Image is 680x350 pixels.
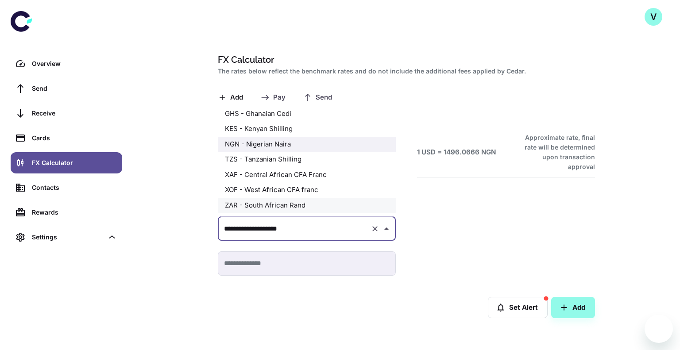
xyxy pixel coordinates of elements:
a: Contacts [11,177,122,198]
div: Cards [32,133,117,143]
iframe: Button to launch messaging window [645,315,673,343]
a: Send [11,78,122,99]
a: Receive [11,103,122,124]
span: Send [316,93,332,102]
h6: Approximate rate, final rate will be determined upon transaction approval [515,133,595,172]
h2: The rates below reflect the benchmark rates and do not include the additional fees applied by Cedar. [218,66,591,76]
button: Add [551,297,595,318]
div: Settings [11,227,122,248]
div: Receive [32,108,117,118]
a: Rewards [11,202,122,223]
a: Overview [11,53,122,74]
div: Settings [32,232,104,242]
a: Cards [11,127,122,149]
h6: 1 USD = 1496.0666 NGN [417,147,496,158]
li: TZS - Tanzanian Shilling [218,152,396,167]
div: Rewards [32,208,117,217]
span: Pay [273,93,286,102]
span: Add [230,93,243,102]
h1: FX Calculator [218,53,591,66]
div: Contacts [32,183,117,192]
button: V [645,8,662,26]
li: NGN - Nigerian Naira [218,137,396,152]
button: Close [380,223,393,235]
a: FX Calculator [11,152,122,173]
li: XAF - Central African CFA Franc [218,167,396,183]
li: GHS - Ghanaian Cedi [218,106,396,122]
div: Send [32,84,117,93]
div: Overview [32,59,117,69]
li: XOF - West African CFA franc [218,182,396,198]
li: KES - Kenyan Shilling [218,121,396,137]
li: ZAR - South African Rand [218,198,396,213]
div: FX Calculator [32,158,117,168]
button: Clear [369,223,381,235]
button: Set Alert [488,297,548,318]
